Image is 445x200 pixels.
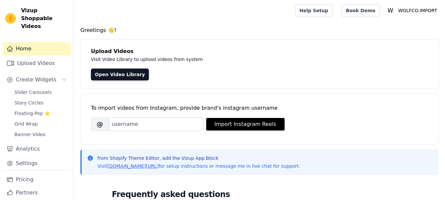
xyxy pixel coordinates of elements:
p: Visit for setup instructions or message me in live chat for support. [97,163,300,169]
p: WOLFCO.IMPORT [396,5,440,16]
a: Pricing [3,173,71,186]
span: Banner Video [14,131,45,138]
a: Open Video Library [91,69,149,80]
span: Slider Carousels [14,89,52,96]
input: username [109,117,204,131]
a: Upload Videos [3,57,71,70]
img: Vizup [5,13,16,24]
text: W [387,7,393,14]
a: Grid Wrap [11,119,71,129]
span: Vizup Shoppable Videos [21,7,68,30]
a: Analytics [3,142,71,156]
h4: Upload Videos [91,47,428,55]
span: Create Widgets [16,76,56,84]
a: Help Setup [295,4,332,17]
p: from Shopify Theme Editor, add the Vizup App Block [97,155,300,161]
a: Partners [3,186,71,199]
button: Import Instagram Reels [206,118,285,130]
a: [DOMAIN_NAME][URL] [107,163,159,169]
h4: Greetings 👋! [80,26,438,34]
div: To import videos from Instagram, provide brand's instagram username [91,104,428,112]
a: Slider Carousels [11,88,71,97]
span: @ [91,117,109,131]
button: W WOLFCO.IMPORT [385,5,440,16]
button: Create Widgets [3,73,71,86]
a: Story Circles [11,98,71,107]
a: Home [3,42,71,55]
span: Grid Wrap [14,121,38,127]
a: Floating-Pop ⭐ [11,109,71,118]
a: Banner Video [11,130,71,139]
a: Book Demo [342,4,379,17]
span: Floating-Pop ⭐ [14,110,50,117]
a: Settings [3,157,71,170]
span: Story Circles [14,100,43,106]
p: Visit Video Library to upload videos from system [91,55,386,63]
